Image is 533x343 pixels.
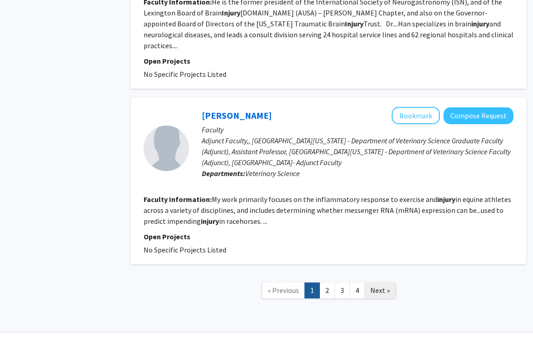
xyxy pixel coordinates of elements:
[349,282,365,298] a: 4
[202,110,272,121] a: [PERSON_NAME]
[370,286,390,295] span: Next »
[471,19,489,28] b: injury
[268,286,299,295] span: « Previous
[144,195,212,204] b: Faculty Information:
[144,245,226,254] span: No Specific Projects Listed
[304,282,320,298] a: 1
[443,107,513,124] button: Compose Request to Allen Page
[201,217,219,226] b: injury
[144,231,513,242] p: Open Projects
[334,282,350,298] a: 3
[202,135,513,168] p: Adjunct Faculty,, [GEOGRAPHIC_DATA][US_STATE] - Department of Veterinary Science Graduate Faculty...
[144,195,511,226] fg-read-more: My work primarily focuses on the inflammatory response to exercise and in equine athletes across ...
[202,169,245,178] b: Departments:
[222,8,240,17] b: Injury
[364,282,396,298] a: Next
[392,107,440,124] button: Add Allen Page to Bookmarks
[144,70,226,79] span: No Specific Projects Listed
[131,273,526,310] nav: Page navigation
[144,55,513,66] p: Open Projects
[319,282,335,298] a: 2
[245,169,300,178] span: Veterinary Science
[202,124,513,135] p: Faculty
[7,302,39,336] iframe: Chat
[345,19,364,28] b: Injury
[262,282,305,298] a: Previous Page
[437,195,455,204] b: injury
